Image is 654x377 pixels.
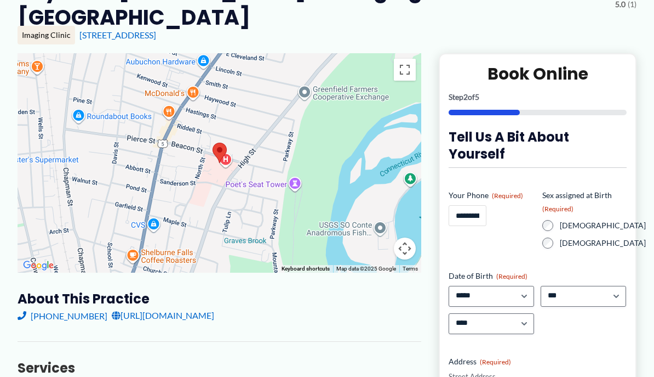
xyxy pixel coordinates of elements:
[449,190,533,201] label: Your Phone
[542,190,627,213] legend: Sex assigned at Birth
[480,358,511,366] span: (Required)
[475,92,479,102] span: 5
[492,192,523,200] span: (Required)
[560,220,646,231] label: [DEMOGRAPHIC_DATA]
[463,92,468,102] span: 2
[449,93,627,101] p: Step of
[496,272,527,280] span: (Required)
[394,59,416,81] button: Toggle fullscreen view
[18,359,421,376] h3: Services
[560,238,646,249] label: [DEMOGRAPHIC_DATA]
[18,307,107,324] a: [PHONE_NUMBER]
[79,30,156,40] a: [STREET_ADDRESS]
[282,265,330,273] button: Keyboard shortcuts
[542,205,573,213] span: (Required)
[403,266,418,272] a: Terms (opens in new tab)
[336,266,396,272] span: Map data ©2025 Google
[20,258,56,273] a: Open this area in Google Maps (opens a new window)
[112,307,214,324] a: [URL][DOMAIN_NAME]
[449,356,511,367] legend: Address
[449,271,527,282] legend: Date of Birth
[449,63,627,85] h2: Book Online
[20,258,56,273] img: Google
[449,128,627,162] h3: Tell us a bit about yourself
[394,238,416,260] button: Map camera controls
[18,26,75,44] div: Imaging Clinic
[18,290,421,307] h3: About this practice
